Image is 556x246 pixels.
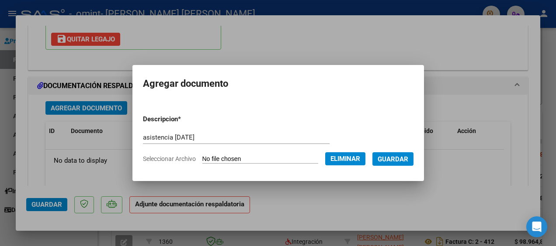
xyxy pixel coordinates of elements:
[526,216,547,237] div: Open Intercom Messenger
[143,114,224,124] p: Descripcion
[378,155,408,163] span: Guardar
[143,155,196,162] span: Seleccionar Archivo
[325,152,365,165] button: Eliminar
[372,152,414,166] button: Guardar
[330,155,360,163] span: Eliminar
[143,75,414,92] h2: Agregar documento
